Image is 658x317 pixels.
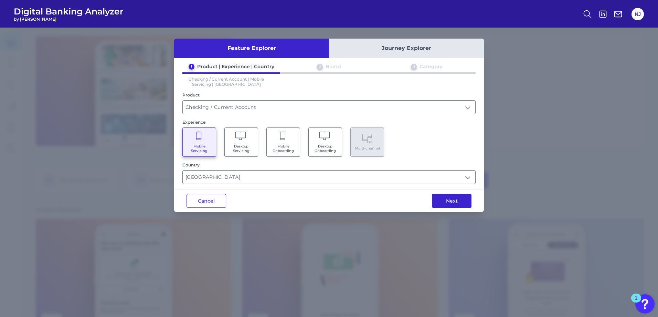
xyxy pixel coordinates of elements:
span: Mobile Onboarding [270,144,296,153]
button: Next [432,194,471,208]
button: Desktop Servicing [224,127,258,157]
div: 3 [411,64,417,70]
button: Cancel [187,194,226,208]
button: Journey Explorer [329,39,484,58]
button: NJ [632,8,644,20]
button: Mobile Servicing [182,127,216,157]
button: Desktop Onboarding [308,127,342,157]
span: Mobile Servicing [186,144,212,153]
button: Feature Explorer [174,39,329,58]
span: by [PERSON_NAME] [14,17,124,22]
span: Multi-channel [355,146,380,151]
div: 1 [189,64,194,70]
div: Category [420,63,443,70]
span: Desktop Onboarding [312,144,338,153]
span: Digital Banking Analyzer [14,6,124,17]
div: Product | Experience | Country [197,63,274,70]
p: Checking / Current Account | Mobile Servicing | [GEOGRAPHIC_DATA] [182,76,270,87]
div: Country [182,162,476,167]
div: 1 [635,298,638,307]
div: 2 [317,64,323,70]
button: Mobile Onboarding [266,127,300,157]
div: Experience [182,120,476,125]
div: Brand [326,63,341,70]
button: Multi-channel [350,127,384,157]
button: Open Resource Center, 1 new notification [635,294,655,314]
div: Product [182,92,476,98]
span: Desktop Servicing [228,144,254,153]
